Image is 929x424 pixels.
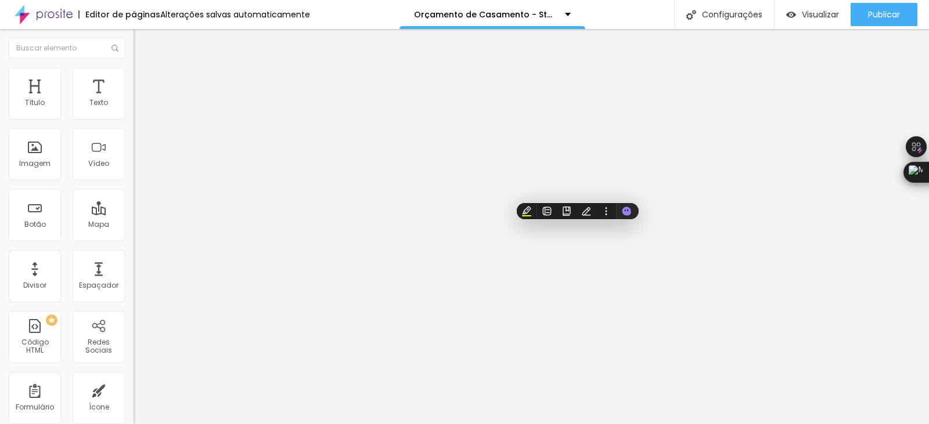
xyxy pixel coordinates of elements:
[25,99,45,107] div: Título
[79,281,118,289] div: Espaçador
[160,10,310,19] div: Alterações salvas automaticamente
[89,99,108,107] div: Texto
[19,160,51,168] div: Imagem
[88,160,109,168] div: Vídeo
[786,10,796,20] img: view-1.svg
[775,3,851,26] button: Visualizar
[111,45,118,52] img: Icone
[23,281,46,289] div: Divisor
[134,29,929,424] iframe: Editor
[24,220,46,229] div: Botão
[414,10,556,19] p: Orçamento de Casamento - Start
[16,403,54,411] div: Formulário
[686,10,696,20] img: Icone
[12,338,57,355] div: Código HTML
[868,10,900,19] span: Publicar
[851,3,917,26] button: Publicar
[75,338,121,355] div: Redes Sociais
[9,38,125,59] input: Buscar elemento
[78,10,160,19] div: Editor de páginas
[802,10,839,19] span: Visualizar
[88,220,109,229] div: Mapa
[89,403,109,411] div: Ícone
